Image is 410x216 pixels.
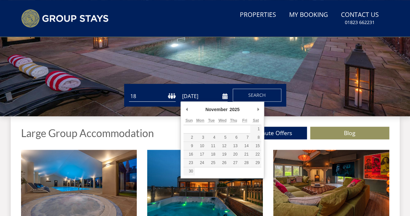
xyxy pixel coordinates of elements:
button: 2 [183,133,194,142]
abbr: Monday [196,118,204,123]
span: Search [248,92,266,98]
input: Arrival Date [181,91,228,102]
abbr: Thursday [230,118,237,123]
div: 2025 [228,105,240,114]
button: 12 [217,142,228,150]
a: Properties [237,8,279,22]
button: 10 [195,142,206,150]
img: Group Stays [21,9,109,28]
div: November [205,105,228,114]
button: Search [233,89,281,102]
button: 11 [206,142,217,150]
button: 15 [250,142,261,150]
button: 7 [239,133,250,142]
button: 24 [195,159,206,167]
button: 19 [217,150,228,159]
button: 5 [217,133,228,142]
button: 1 [250,125,261,133]
button: 6 [228,133,239,142]
button: 23 [183,159,194,167]
button: 22 [250,150,261,159]
button: 4 [206,133,217,142]
abbr: Saturday [253,118,259,123]
small: 01823 662231 [345,19,375,26]
button: 14 [239,142,250,150]
button: Previous Month [183,105,190,114]
button: 21 [239,150,250,159]
button: 25 [206,159,217,167]
button: 3 [195,133,206,142]
button: 8 [250,133,261,142]
button: 29 [250,159,261,167]
a: My Booking [287,8,331,22]
button: 26 [217,159,228,167]
button: 30 [183,167,194,175]
button: 17 [195,150,206,159]
abbr: Tuesday [208,118,215,123]
button: Next Month [255,105,261,114]
button: 20 [228,150,239,159]
a: Blog [310,127,389,139]
abbr: Sunday [185,118,193,123]
button: 16 [183,150,194,159]
button: 18 [206,150,217,159]
button: 9 [183,142,194,150]
a: Last Minute Offers [228,127,307,139]
button: 13 [228,142,239,150]
button: 28 [239,159,250,167]
button: 27 [228,159,239,167]
abbr: Wednesday [218,118,227,123]
abbr: Friday [242,118,247,123]
a: Contact Us01823 662231 [338,8,381,29]
h1: Large Group Accommodation [21,127,154,139]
